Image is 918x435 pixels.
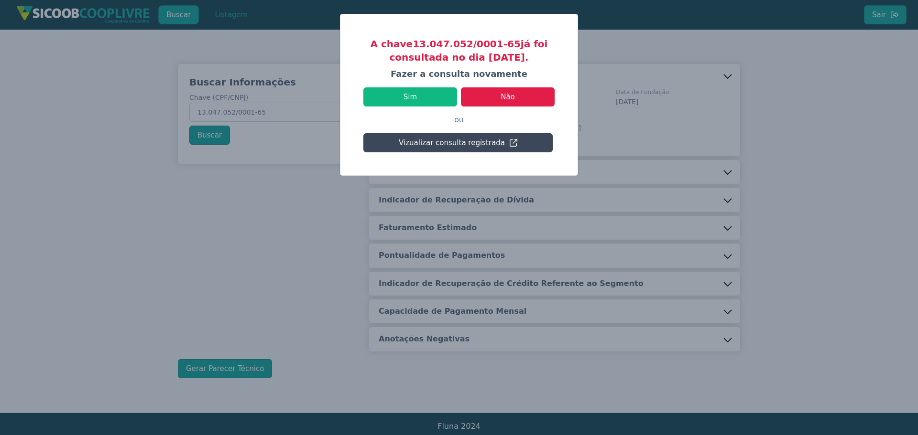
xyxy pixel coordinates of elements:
[363,68,555,80] h4: Fazer a consulta novamente
[363,133,553,152] button: Vizualizar consulta registrada
[363,37,555,64] h3: A chave 13.047.052/0001-65 já foi consultada no dia [DATE].
[363,87,457,106] button: Sim
[363,106,555,133] p: ou
[461,87,555,106] button: Não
